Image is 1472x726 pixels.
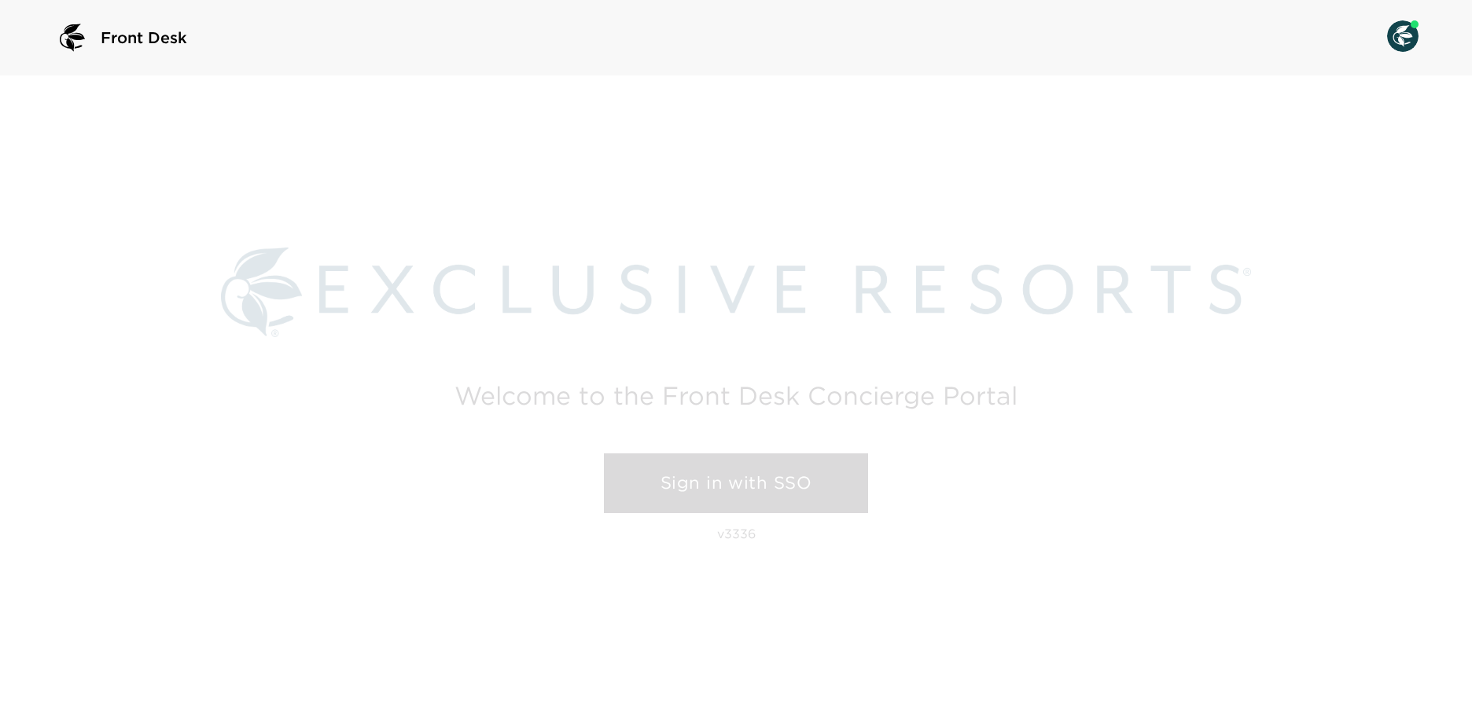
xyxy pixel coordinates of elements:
img: User [1387,20,1419,52]
h2: Welcome to the Front Desk Concierge Portal [454,383,1018,408]
img: Exclusive Resorts logo [221,247,1251,337]
img: logo [53,19,91,57]
a: Sign in with SSO [604,453,868,513]
span: Front Desk [101,27,187,49]
p: v3336 [717,526,756,541]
